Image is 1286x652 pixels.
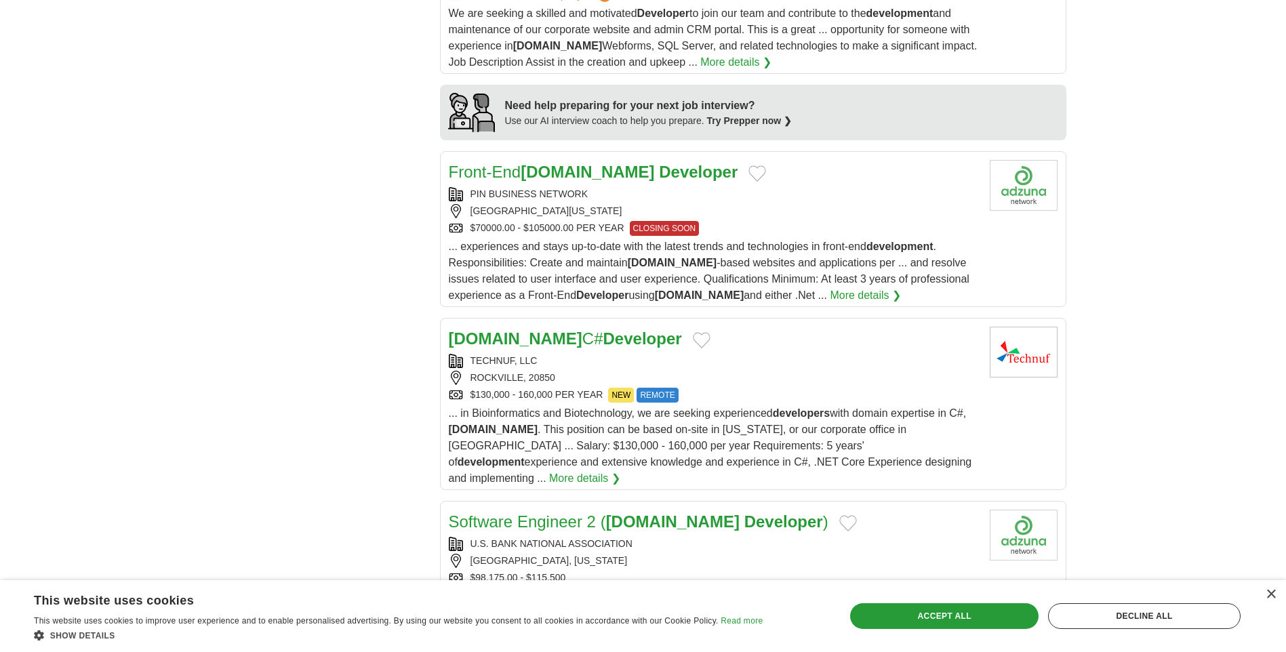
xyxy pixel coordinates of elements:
[707,115,792,126] a: Try Prepper now ❯
[630,221,700,236] span: CLOSING SOON
[505,114,792,128] div: Use our AI interview coach to help you prepare.
[1266,590,1276,600] div: Close
[34,616,719,626] span: This website uses cookies to improve user experience and to enable personalised advertising. By u...
[449,221,979,236] div: $70000.00 - $105000.00 PER YEAR
[449,554,979,568] div: [GEOGRAPHIC_DATA], [US_STATE]
[458,456,525,468] strong: development
[449,407,972,484] span: ... in Bioinformatics and Biotechnology, we are seeking experienced with domain expertise in C#, ...
[693,332,710,348] button: Add to favorite jobs
[603,329,682,348] strong: Developer
[449,204,979,218] div: [GEOGRAPHIC_DATA][US_STATE]
[990,160,1058,211] img: Company logo
[449,329,682,348] a: [DOMAIN_NAME]C#Developer
[608,388,634,403] span: NEW
[721,616,763,626] a: Read more, opens a new window
[659,163,738,181] strong: Developer
[50,631,115,640] span: Show details
[449,571,979,585] div: $98,175.00 - $115,500
[521,163,654,181] strong: [DOMAIN_NAME]
[449,187,979,201] div: PIN BUSINESS NETWORK
[748,165,766,182] button: Add to favorite jobs
[449,329,582,348] strong: [DOMAIN_NAME]
[449,371,979,385] div: ROCKVILLE, 20850
[505,98,792,114] div: Need help preparing for your next job interview?
[449,424,538,435] strong: [DOMAIN_NAME]
[449,512,828,531] a: Software Engineer 2 ([DOMAIN_NAME] Developer)
[773,407,830,419] strong: developers
[34,588,729,609] div: This website uses cookies
[576,289,628,301] strong: Developer
[549,470,620,487] a: More details ❯
[34,628,763,642] div: Show details
[990,510,1058,561] img: Company logo
[744,512,823,531] strong: Developer
[866,241,933,252] strong: development
[513,40,603,52] strong: [DOMAIN_NAME]
[449,388,979,403] div: $130,000 - 160,000 PER YEAR
[606,512,740,531] strong: [DOMAIN_NAME]
[655,289,744,301] strong: [DOMAIN_NAME]
[628,257,717,268] strong: [DOMAIN_NAME]
[637,7,689,19] strong: Developer
[990,327,1058,378] img: Technuf, LLC logo
[866,7,933,19] strong: development
[449,7,978,68] span: We are seeking a skilled and motivated to join our team and contribute to the and maintenance of ...
[700,54,771,70] a: More details ❯
[1048,603,1241,629] div: Decline all
[830,287,901,304] a: More details ❯
[637,388,678,403] span: REMOTE
[449,537,979,551] div: U.S. BANK NATIONAL ASSOCIATION
[449,163,738,181] a: Front-End[DOMAIN_NAME] Developer
[449,241,969,301] span: ... experiences and stays up-to-date with the latest trends and technologies in front-end . Respo...
[850,603,1039,629] div: Accept all
[839,515,857,531] button: Add to favorite jobs
[449,354,979,368] div: TECHNUF, LLC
